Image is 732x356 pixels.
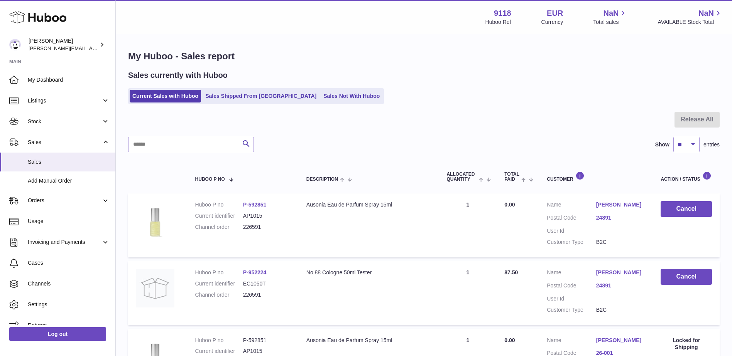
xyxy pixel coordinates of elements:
h2: Sales currently with Huboo [128,70,228,81]
div: Ausonia Eau de Parfum Spray 15ml [306,201,431,208]
strong: 9118 [494,8,511,18]
span: 87.50 [504,269,518,275]
h1: My Huboo - Sales report [128,50,720,62]
dd: EC1050T [243,280,291,287]
button: Cancel [661,201,712,217]
div: Huboo Ref [485,18,511,26]
img: no-photo.jpg [136,269,174,307]
dt: Postal Code [547,214,596,223]
a: Log out [9,327,106,341]
dt: Current identifier [195,212,243,220]
dt: Postal Code [547,282,596,291]
dt: Customer Type [547,238,596,246]
dt: Current identifier [195,348,243,355]
div: Action / Status [661,171,712,182]
dt: Current identifier [195,280,243,287]
dt: Name [547,269,596,278]
span: Settings [28,301,110,308]
span: [PERSON_NAME][EMAIL_ADDRESS][PERSON_NAME][DOMAIN_NAME] [29,45,196,51]
span: Returns [28,322,110,329]
dd: B2C [596,306,646,314]
span: Stock [28,118,101,125]
dd: AP1015 [243,212,291,220]
img: Villa-Ausonia-15ml-scaled.jpg [136,201,174,240]
span: ALLOCATED Quantity [446,172,477,182]
div: Locked for Shipping [661,337,712,351]
td: 1 [439,261,497,325]
dt: Huboo P no [195,201,243,208]
a: 24891 [596,214,646,222]
a: 24891 [596,282,646,289]
a: [PERSON_NAME] [596,269,646,276]
span: Usage [28,218,110,225]
span: Total sales [593,18,627,26]
span: Sales [28,158,110,166]
dt: Huboo P no [195,337,243,344]
dt: Customer Type [547,306,596,314]
span: Invoicing and Payments [28,238,101,246]
div: Ausonia Eau de Parfum Spray 15ml [306,337,431,344]
dd: 226591 [243,223,291,231]
dd: B2C [596,238,646,246]
dt: User Id [547,227,596,235]
dt: Channel order [195,223,243,231]
span: Listings [28,97,101,104]
dt: Name [547,337,596,346]
a: Current Sales with Huboo [130,90,201,102]
span: 0.00 [504,337,515,343]
span: 0.00 [504,202,515,208]
dt: Channel order [195,291,243,299]
button: Cancel [661,269,712,285]
span: Orders [28,197,101,204]
dt: Name [547,201,596,210]
span: entries [703,141,720,148]
a: Sales Not With Huboo [321,90,382,102]
dt: Huboo P no [195,269,243,276]
a: P-952224 [243,269,267,275]
div: No.88 Cologne 50ml Tester [306,269,431,276]
span: Sales [28,139,101,146]
span: AVAILABLE Stock Total [658,18,723,26]
a: P-592851 [243,202,267,208]
img: freddie.sawkins@czechandspeake.com [9,39,21,50]
span: Add Manual Order [28,177,110,185]
span: Description [306,177,338,182]
td: 1 [439,193,497,257]
a: NaN AVAILABLE Stock Total [658,8,723,26]
dd: P-592851 [243,337,291,344]
a: [PERSON_NAME] [596,337,646,344]
a: Sales Shipped From [GEOGRAPHIC_DATA] [203,90,319,102]
span: NaN [603,8,619,18]
div: Currency [541,18,563,26]
dd: 226591 [243,291,291,299]
span: Total paid [504,172,519,182]
div: Customer [547,171,645,182]
span: NaN [698,8,714,18]
strong: EUR [547,8,563,18]
dd: AP1015 [243,348,291,355]
span: My Dashboard [28,76,110,84]
label: Show [655,141,669,148]
span: Cases [28,259,110,267]
a: [PERSON_NAME] [596,201,646,208]
dt: User Id [547,295,596,302]
div: [PERSON_NAME] [29,37,98,52]
span: Huboo P no [195,177,225,182]
span: Channels [28,280,110,287]
a: NaN Total sales [593,8,627,26]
